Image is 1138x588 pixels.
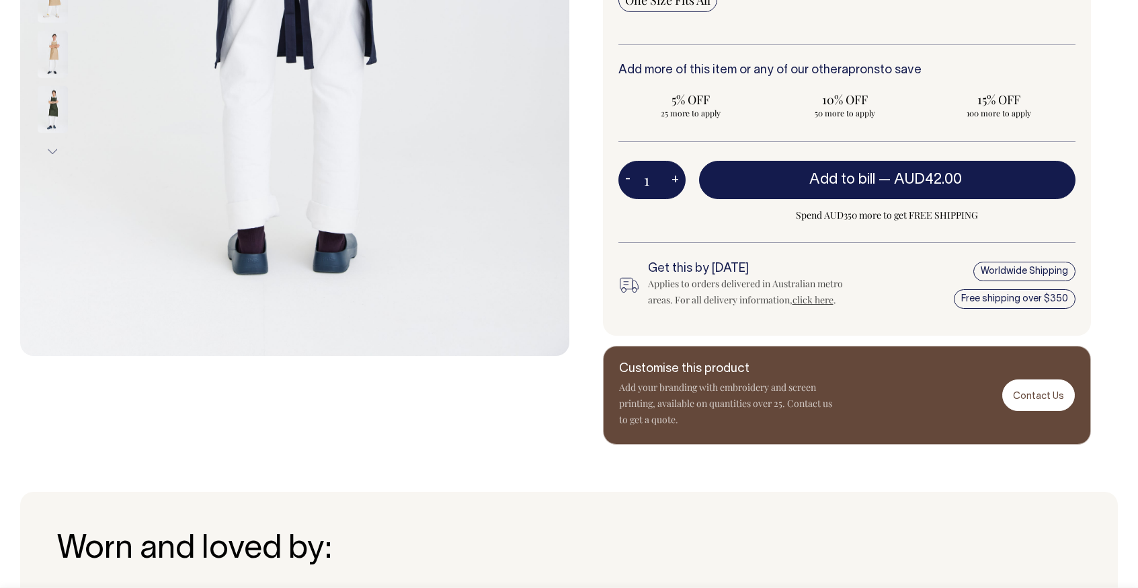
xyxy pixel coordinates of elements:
span: — [879,173,965,186]
a: click here [792,293,834,306]
button: + [665,167,686,194]
h3: Worn and loved by: [57,532,1081,568]
button: Next [42,137,63,167]
img: olive [38,85,68,133]
h6: Add more of this item or any of our other to save [618,64,1076,77]
input: 5% OFF 25 more to apply [618,87,764,122]
span: 100 more to apply [932,108,1065,118]
a: aprons [842,65,880,76]
button: Add to bill —AUD42.00 [699,161,1076,198]
span: 5% OFF [625,91,758,108]
span: Spend AUD350 more to get FREE SHIPPING [699,207,1076,223]
div: Applies to orders delivered in Australian metro areas. For all delivery information, . [648,276,868,308]
h6: Get this by [DATE] [648,262,868,276]
span: 50 more to apply [778,108,911,118]
input: 15% OFF 100 more to apply [926,87,1071,122]
span: 15% OFF [932,91,1065,108]
span: 25 more to apply [625,108,758,118]
h6: Customise this product [619,363,834,376]
span: AUD42.00 [894,173,962,186]
input: 10% OFF 50 more to apply [772,87,918,122]
img: khaki [38,30,68,77]
a: Contact Us [1002,379,1075,411]
p: Add your branding with embroidery and screen printing, available on quantities over 25. Contact u... [619,379,834,428]
span: 10% OFF [778,91,911,108]
span: Add to bill [809,173,875,186]
button: - [618,167,637,194]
